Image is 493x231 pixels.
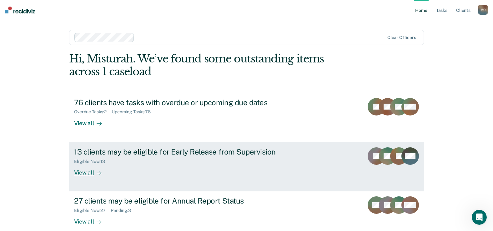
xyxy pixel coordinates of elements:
[74,115,109,127] div: View all
[111,208,136,213] div: Pending : 3
[5,7,35,13] img: Recidiviz
[74,164,109,176] div: View all
[74,159,110,164] div: Eligible Now : 13
[69,52,353,78] div: Hi, Misturah. We’ve found some outstanding items across 1 caseload
[472,210,487,225] iframe: Intercom live chat
[74,147,294,156] div: 13 clients may be eligible for Early Release from Supervision
[74,213,109,225] div: View all
[387,35,416,40] div: Clear officers
[74,208,111,213] div: Eligible Now : 27
[478,5,488,15] button: MO
[69,142,424,191] a: 13 clients may be eligible for Early Release from SupervisionEligible Now:13View all
[74,98,294,107] div: 76 clients have tasks with overdue or upcoming due dates
[478,5,488,15] div: M O
[74,109,112,115] div: Overdue Tasks : 2
[69,93,424,142] a: 76 clients have tasks with overdue or upcoming due datesOverdue Tasks:2Upcoming Tasks:78View all
[74,196,294,205] div: 27 clients may be eligible for Annual Report Status
[112,109,156,115] div: Upcoming Tasks : 78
